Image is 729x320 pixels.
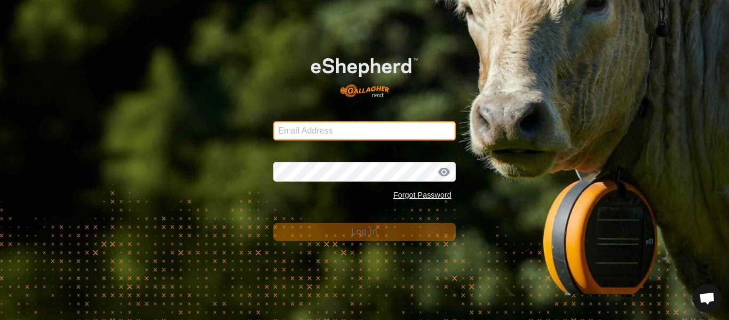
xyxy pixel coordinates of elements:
img: E-shepherd Logo [291,43,437,105]
div: Open chat [693,284,722,313]
span: Log In [351,227,377,236]
input: Email Address [273,121,456,141]
button: Log In [273,223,456,241]
a: Forgot Password [393,191,451,199]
